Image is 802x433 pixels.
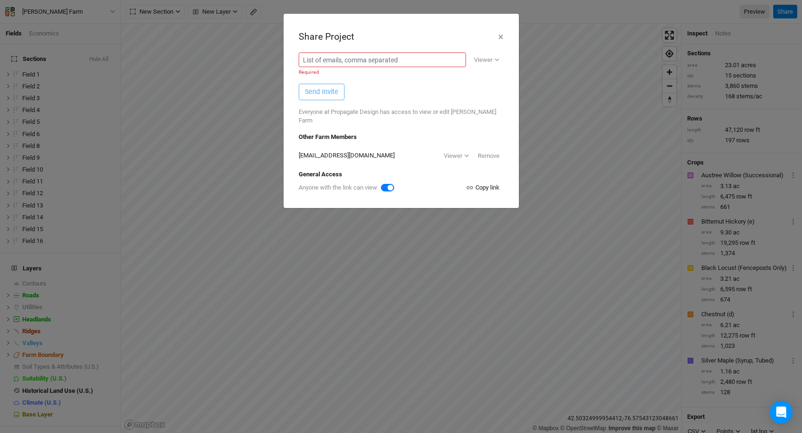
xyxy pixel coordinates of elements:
[299,84,345,100] button: Send Invite
[474,55,492,65] div: Viewer
[498,29,504,45] button: ×
[440,149,474,163] button: Viewer
[444,151,462,161] div: Viewer
[299,170,504,179] div: General Access
[299,100,504,132] div: Everyone at Propagate Design has access to view or edit [PERSON_NAME] Farm
[299,52,466,67] input: List of emails, comma separated
[466,183,500,192] div: Copy link
[474,149,504,163] button: Remove
[299,30,354,43] div: Share Project
[299,69,504,76] div: Required
[470,53,504,67] button: Viewer
[299,151,395,160] div: [EMAIL_ADDRESS][DOMAIN_NAME]
[770,401,793,424] div: Open Intercom Messenger
[299,183,377,192] label: Anyone with the link can view
[462,182,504,193] button: Copy link
[299,133,504,141] div: Other Farm Members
